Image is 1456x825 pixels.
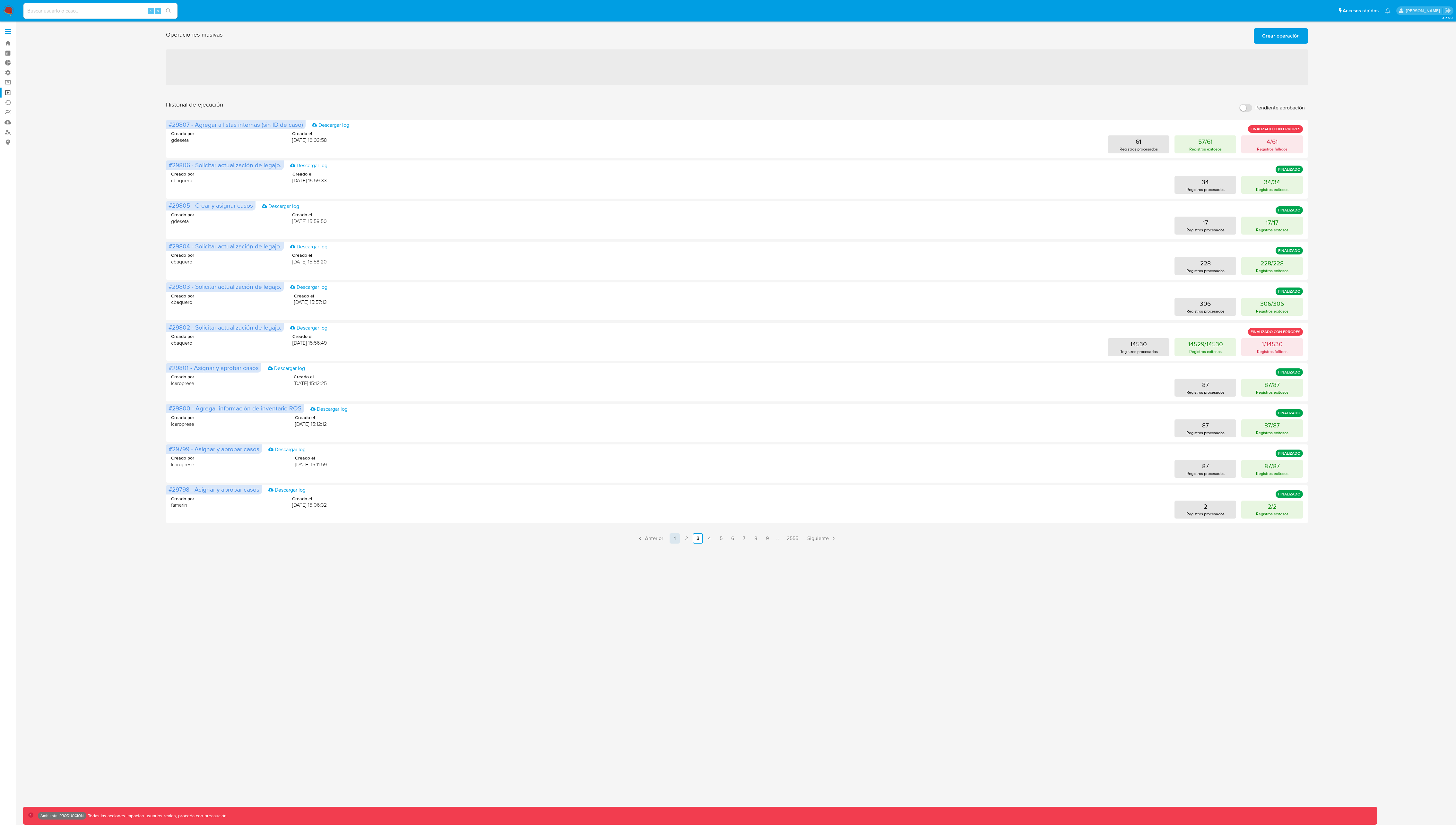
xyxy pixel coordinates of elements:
span: Accesos rápidos [1343,7,1379,14]
p: Ambiente: PRODUCCIÓN [40,814,84,817]
p: Todas las acciones impactan usuarios reales, proceda con precaución. [86,813,228,819]
input: Buscar usuario o caso... [23,7,178,15]
a: Salir [1444,7,1451,14]
span: s [157,8,159,14]
span: ⌥ [148,8,153,14]
a: Notificaciones [1385,8,1391,13]
button: search-icon [162,6,175,15]
p: ramiro.carbonell@mercadolibre.com.co [1406,8,1442,14]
